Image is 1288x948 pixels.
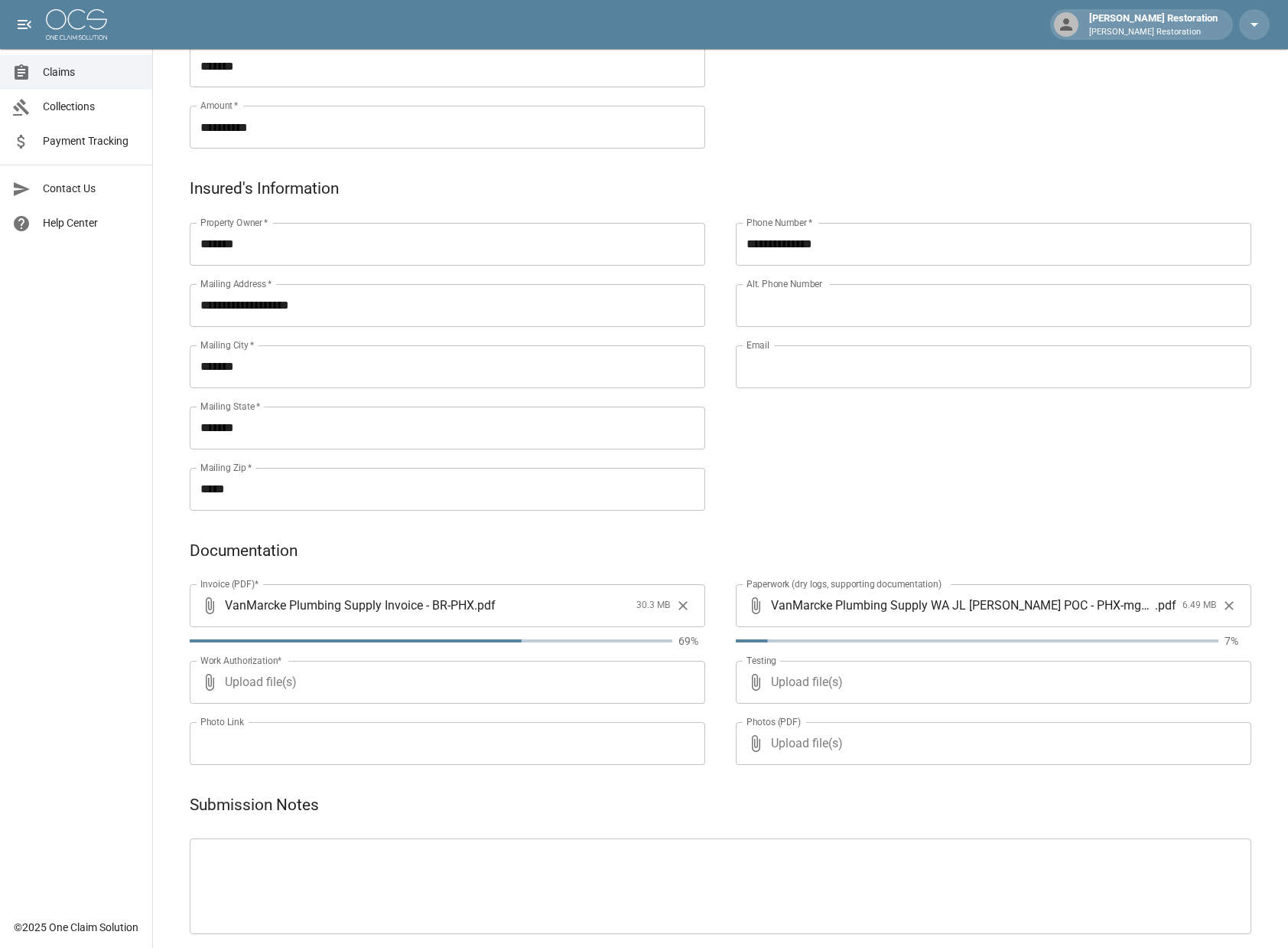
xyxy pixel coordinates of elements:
label: Photo Link [200,715,244,728]
label: Mailing City [200,338,255,351]
div: [PERSON_NAME] Restoration [1083,11,1224,38]
span: . pdf [1155,597,1176,614]
label: Photos (PDF) [746,715,801,728]
span: . pdf [474,597,496,614]
button: Clear [672,594,694,617]
p: 69% [678,633,705,649]
label: Property Owner [200,216,268,229]
label: Email [746,338,769,351]
span: Upload file(s) [225,661,664,704]
span: Upload file(s) [771,722,1210,765]
div: © 2025 One Claim Solution [14,920,138,935]
label: Paperwork (dry logs, supporting documentation) [746,577,942,590]
span: Payment Tracking [43,133,140,149]
span: VanMarcke Plumbing Supply WA JL [PERSON_NAME] POC - PHX-mg5t2qk4su5usrvs [771,597,1155,614]
label: Amount [200,99,239,112]
p: 7% [1225,633,1251,649]
span: Contact Us [43,181,140,197]
span: Claims [43,64,140,80]
img: ocs-logo-white-transparent.png [46,9,107,40]
p: [PERSON_NAME] Restoration [1089,26,1218,39]
label: Testing [746,654,776,667]
span: Help Center [43,215,140,231]
button: Clear [1218,594,1241,617]
span: Collections [43,99,140,115]
label: Phone Number [746,216,812,229]
label: Mailing Address [200,277,272,290]
label: Mailing State [200,400,260,413]
label: Mailing Zip [200,461,252,474]
span: VanMarcke Plumbing Supply Invoice - BR-PHX [225,597,474,614]
label: Alt. Phone Number [746,277,822,290]
label: Work Authorization* [200,654,282,667]
button: open drawer [9,9,40,40]
span: 30.3 MB [636,598,670,613]
span: 6.49 MB [1182,598,1216,613]
span: Upload file(s) [771,661,1210,704]
label: Invoice (PDF)* [200,577,259,590]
